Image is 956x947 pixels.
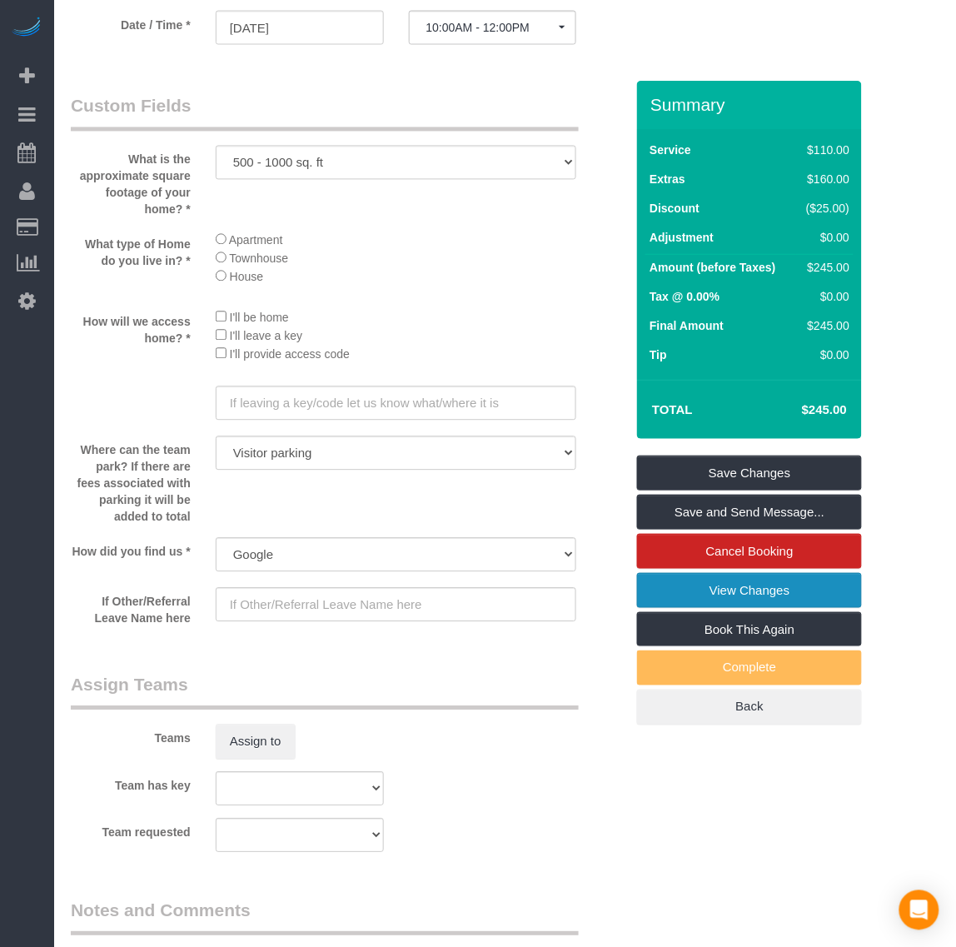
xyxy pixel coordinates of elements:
[650,95,854,114] h3: Summary
[650,346,667,363] label: Tip
[637,456,862,491] a: Save Changes
[800,200,850,217] div: ($25.00)
[58,11,203,33] label: Date / Time *
[650,229,714,246] label: Adjustment
[216,588,577,622] input: If Other/Referral Leave Name here
[650,288,719,305] label: Tax @ 0.00%
[800,317,850,334] div: $245.00
[426,21,560,34] span: 10:00AM - 12:00PM
[58,725,203,747] label: Teams
[10,17,43,40] img: Automaid Logo
[800,288,850,305] div: $0.00
[216,386,577,421] input: If leaving a key/code let us know what/where it is
[216,11,384,45] input: MM/DD/YYYY
[637,495,862,530] a: Save and Send Message...
[230,271,263,284] span: House
[216,725,296,760] button: Assign to
[899,890,939,930] div: Open Intercom Messenger
[229,234,283,247] span: Apartment
[800,229,850,246] div: $0.00
[58,436,203,526] label: Where can the team park? If there are fees associated with parking it will be added to total
[58,588,203,627] label: If Other/Referral Leave Name here
[637,690,862,725] a: Back
[58,308,203,347] label: How will we access home? *
[637,573,862,608] a: View Changes
[650,317,724,334] label: Final Amount
[230,348,350,361] span: I'll provide access code
[800,259,850,276] div: $245.00
[637,612,862,647] a: Book This Again
[58,538,203,561] label: How did you find us *
[71,673,579,710] legend: Assign Teams
[800,142,850,158] div: $110.00
[58,819,203,841] label: Team requested
[230,312,289,325] span: I'll be home
[58,772,203,795] label: Team has key
[652,402,693,416] strong: Total
[637,534,862,569] a: Cancel Booking
[230,330,303,343] span: I'll leave a key
[71,94,579,132] legend: Custom Fields
[650,171,685,187] label: Extras
[650,142,691,158] label: Service
[58,146,203,218] label: What is the approximate square footage of your home? *
[229,252,288,266] span: Townhouse
[752,403,847,417] h4: $245.00
[650,259,775,276] label: Amount (before Taxes)
[800,346,850,363] div: $0.00
[58,231,203,270] label: What type of Home do you live in? *
[409,11,577,45] button: 10:00AM - 12:00PM
[71,899,579,936] legend: Notes and Comments
[800,171,850,187] div: $160.00
[650,200,700,217] label: Discount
